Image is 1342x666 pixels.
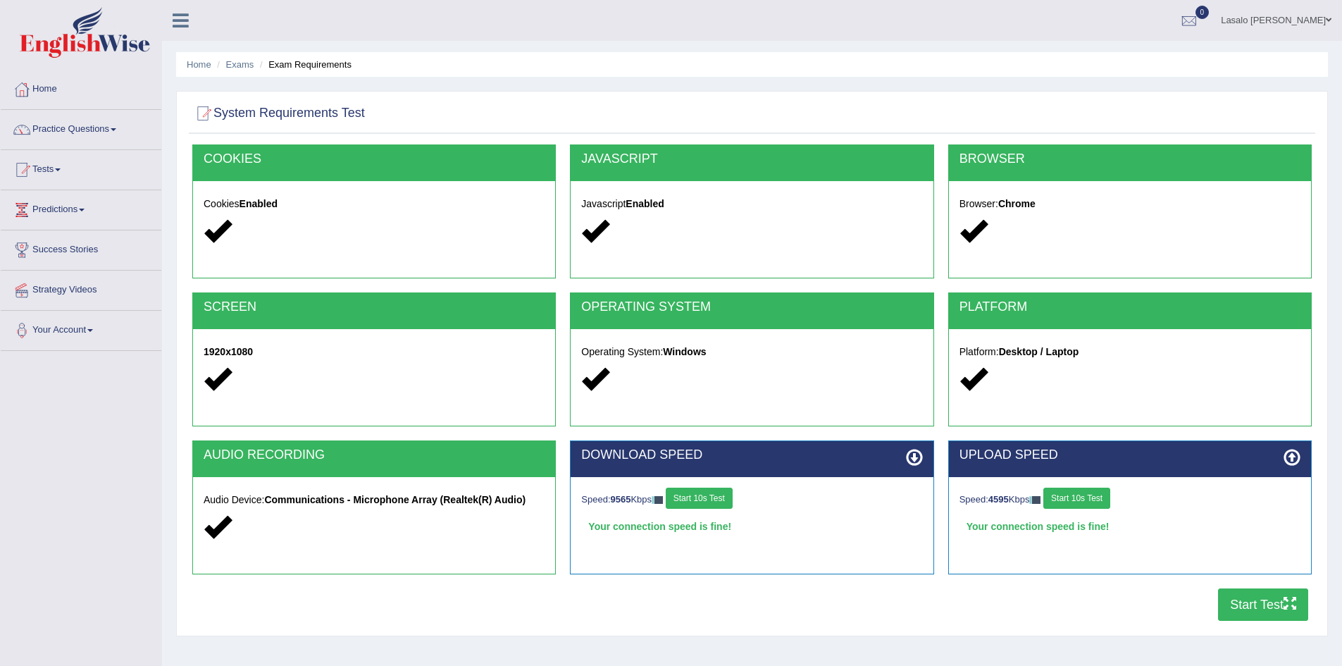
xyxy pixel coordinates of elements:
h2: System Requirements Test [192,103,365,124]
h5: Audio Device: [204,495,545,505]
a: Predictions [1,190,161,226]
strong: Windows [663,346,706,357]
h2: JAVASCRIPT [581,152,922,166]
strong: Desktop / Laptop [999,346,1079,357]
h2: OPERATING SYSTEM [581,300,922,314]
a: Home [1,70,161,105]
a: Exams [226,59,254,70]
strong: 1920x1080 [204,346,253,357]
span: 0 [1195,6,1210,19]
div: Speed: Kbps [959,488,1300,512]
a: Strategy Videos [1,271,161,306]
div: Your connection speed is fine! [959,516,1300,537]
img: ajax-loader-fb-connection.gif [652,496,663,504]
li: Exam Requirements [256,58,352,71]
div: Speed: Kbps [581,488,922,512]
h2: SCREEN [204,300,545,314]
h5: Browser: [959,199,1300,209]
strong: Communications - Microphone Array (Realtek(R) Audio) [264,494,526,505]
h5: Cookies [204,199,545,209]
h5: Javascript [581,199,922,209]
button: Start Test [1218,588,1308,621]
a: Your Account [1,311,161,346]
a: Success Stories [1,230,161,266]
h2: PLATFORM [959,300,1300,314]
img: ajax-loader-fb-connection.gif [1029,496,1040,504]
h2: COOKIES [204,152,545,166]
h5: Platform: [959,347,1300,357]
h2: AUDIO RECORDING [204,448,545,462]
h2: BROWSER [959,152,1300,166]
h5: Operating System: [581,347,922,357]
button: Start 10s Test [666,488,733,509]
a: Tests [1,150,161,185]
a: Home [187,59,211,70]
a: Practice Questions [1,110,161,145]
strong: 4595 [988,494,1009,505]
h2: UPLOAD SPEED [959,448,1300,462]
strong: Enabled [626,198,664,209]
strong: Chrome [998,198,1036,209]
button: Start 10s Test [1043,488,1110,509]
div: Your connection speed is fine! [581,516,922,537]
h2: DOWNLOAD SPEED [581,448,922,462]
strong: 9565 [611,494,631,505]
strong: Enabled [240,198,278,209]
